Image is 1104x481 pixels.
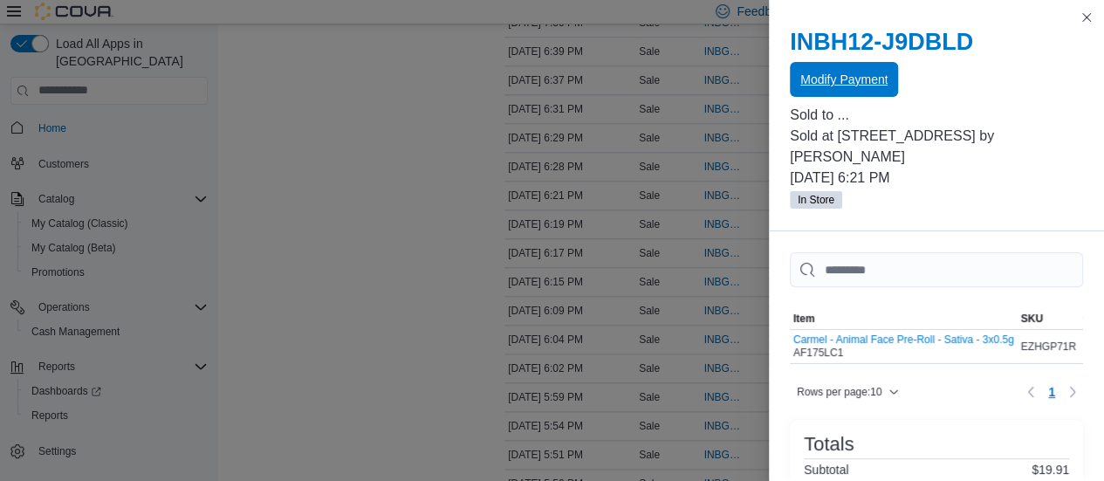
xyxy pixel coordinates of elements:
[790,191,842,209] span: In Store
[793,333,1014,360] div: AF175LC1
[790,308,1018,329] button: Item
[1080,336,1104,357] div: 1
[1020,378,1083,406] nav: Pagination for table: MemoryTable from EuiInMemoryTable
[790,381,906,402] button: Rows per page:10
[1041,378,1062,406] button: Page 1 of 1
[1021,340,1076,354] span: EZHGP71R
[1041,378,1062,406] ul: Pagination for table: MemoryTable from EuiInMemoryTable
[798,192,834,208] span: In Store
[790,28,1083,56] h2: INBH12-J9DBLD
[1076,7,1097,28] button: Close this dialog
[800,71,888,88] span: Modify Payment
[1020,381,1041,402] button: Previous page
[804,434,854,455] h3: Totals
[1018,308,1080,329] button: SKU
[793,312,815,326] span: Item
[793,333,1014,346] button: Carmel - Animal Face Pre-Roll - Sativa - 3x0.5g
[790,168,1083,189] p: [DATE] 6:21 PM
[790,62,898,97] button: Modify Payment
[790,252,1083,287] input: This is a search bar. As you type, the results lower in the page will automatically filter.
[1021,312,1043,326] span: SKU
[790,105,1083,126] p: Sold to ...
[804,463,848,477] h6: Subtotal
[790,126,1083,168] p: Sold at [STREET_ADDRESS] by [PERSON_NAME]
[1048,383,1055,401] span: 1
[797,385,881,399] span: Rows per page : 10
[1062,381,1083,402] button: Next page
[1032,463,1069,477] p: $19.91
